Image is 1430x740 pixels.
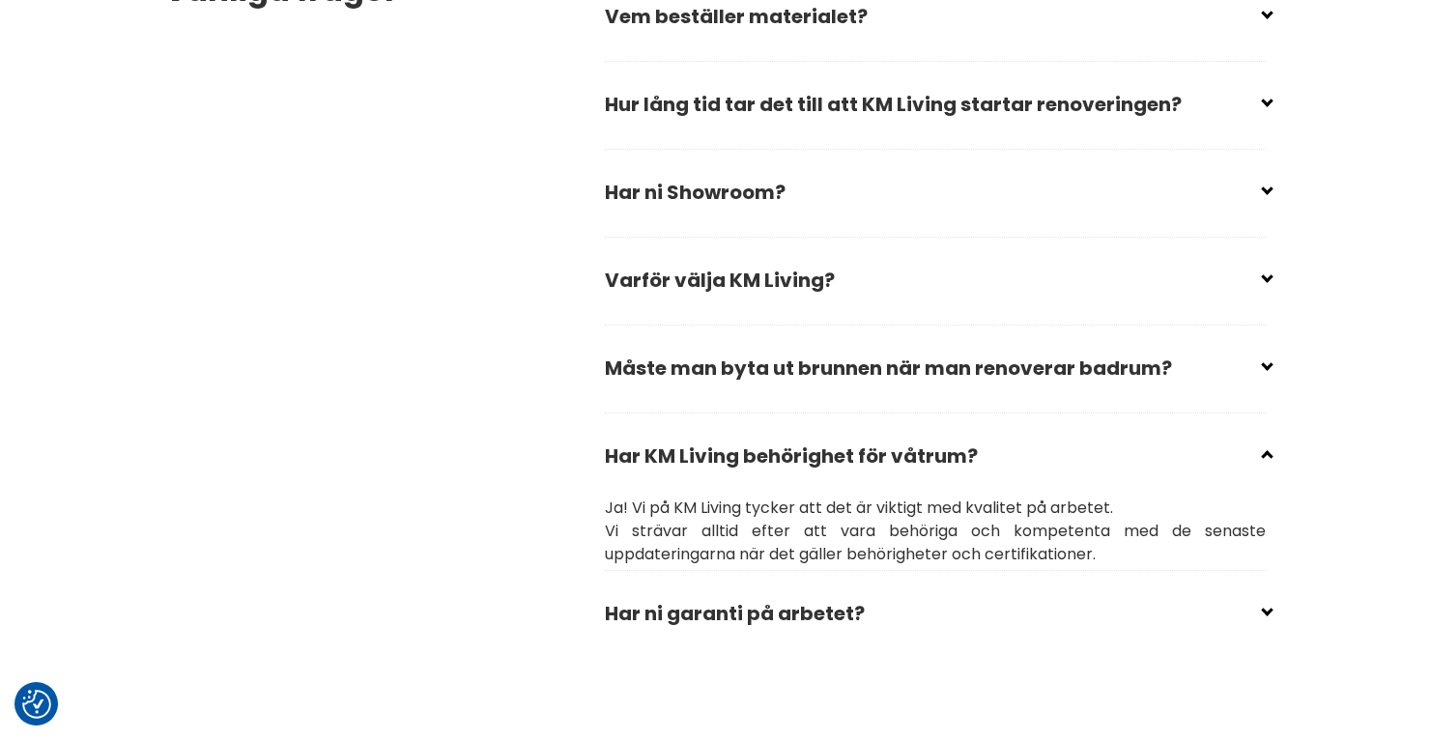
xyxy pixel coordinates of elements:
p: Vi strävar alltid efter att vara behöriga och kompetenta med de senaste uppdateringarna när det g... [605,520,1266,566]
h2: Har KM Living behörighet för våtrum? [605,431,1266,497]
p: Ja! Vi på KM Living tycker att det är viktigt med kvalitet på arbetet. [605,497,1266,520]
h2: Måste man byta ut brunnen när man renoverar badrum? [605,343,1266,409]
h2: Har ni Showroom? [605,167,1266,233]
h2: Varför välja KM Living? [605,255,1266,321]
h2: Har ni garanti på arbetet? [605,588,1266,654]
button: Samtyckesinställningar [22,690,51,719]
h2: Hur lång tid tar det till att KM Living startar renoveringen? [605,79,1266,145]
img: Revisit consent button [22,690,51,719]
